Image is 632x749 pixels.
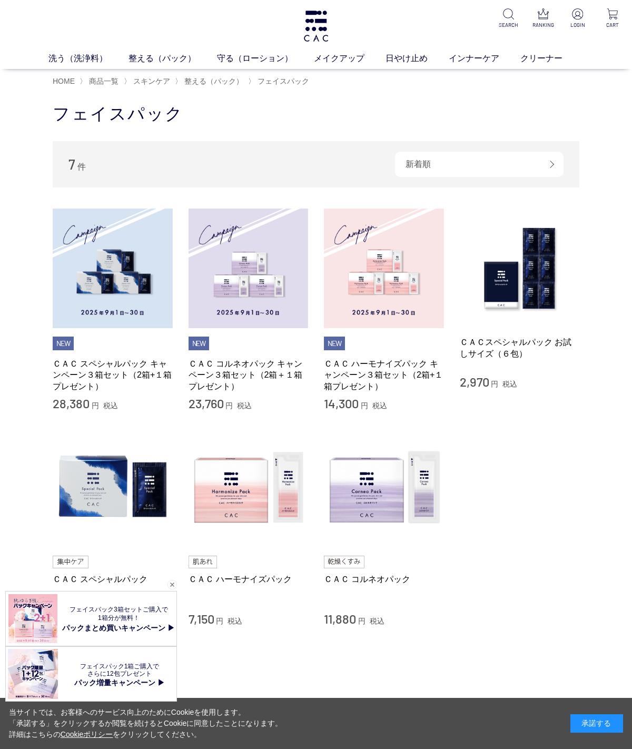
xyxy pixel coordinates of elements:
a: SEARCH [497,8,519,29]
a: Cookieポリシー [61,730,113,738]
span: 税込 [237,401,252,410]
span: 商品一覧 [89,77,118,85]
li: 〉 [248,76,312,86]
li: 〉 [80,76,121,86]
span: 円 [491,380,498,388]
span: 整える（パック） [184,77,243,85]
a: HOME [53,77,75,85]
div: 新着順 [395,152,564,177]
p: LOGIN [567,21,589,29]
span: 円 [92,401,99,410]
span: 円 [361,401,368,410]
span: 税込 [228,617,242,625]
a: 商品一覧 [87,77,118,85]
span: 税込 [370,617,384,625]
span: 28,380 [53,396,90,411]
img: ＣＡＣ スペシャルパック キャンペーン３箱セット（2箱+１箱プレゼント） [53,209,173,329]
li: 〉 [175,76,246,86]
a: スキンケア [131,77,170,85]
a: メイクアップ [314,52,386,65]
a: RANKING [532,8,554,29]
img: 集中ケア [53,556,88,568]
p: RANKING [532,21,554,29]
a: フェイスパック [255,77,309,85]
a: ＣＡＣスペシャルパック お試しサイズ（６包） [460,337,580,359]
span: 2,970 [460,374,489,389]
a: ＣＡＣ コルネオパック キャンペーン３箱セット（2箱＋１箱プレゼント） [189,358,309,392]
h1: フェイスパック [53,103,579,125]
span: フェイスパック [258,77,309,85]
a: LOGIN [567,8,589,29]
span: 23,760 [189,396,224,411]
li: 〉 [124,76,173,86]
a: 洗う（洗浄料） [48,52,129,65]
a: 日やけ止め [386,52,449,65]
img: ＣＡＣ スペシャルパック [53,428,173,548]
span: 7 [68,156,75,172]
span: 件 [77,162,86,171]
span: 7,150 [189,611,214,626]
a: ＣＡＣ ハーモナイズパック キャンペーン３箱セット（2箱+１箱プレゼント） [324,358,444,392]
img: ＣＡＣ コルネオパック キャンペーン３箱セット（2箱＋１箱プレゼント） [189,209,309,329]
img: 肌あれ [189,556,217,568]
span: スキンケア [133,77,170,85]
img: ＣＡＣ ハーモナイズパック [189,428,309,548]
a: CART [601,8,624,29]
a: ＣＡＣ コルネオパック [324,574,444,585]
li: NEW [324,337,345,350]
img: 乾燥くすみ [324,556,364,568]
a: インナーケア [449,52,520,65]
span: 税込 [372,401,387,410]
li: NEW [189,337,210,350]
img: logo [302,11,330,42]
span: 円 [358,617,366,625]
a: 守る（ローション） [217,52,314,65]
a: ＣＡＣ スペシャルパック キャンペーン３箱セット（2箱+１箱プレゼント） [53,358,173,392]
img: ＣＡＣ コルネオパック [324,428,444,548]
p: CART [601,21,624,29]
a: ＣＡＣ ハーモナイズパック [189,574,309,585]
span: 11,880 [324,611,356,626]
span: 円 [216,617,223,625]
p: SEARCH [497,21,519,29]
img: ＣＡＣ ハーモナイズパック キャンペーン３箱セット（2箱+１箱プレゼント） [324,209,444,329]
span: 円 [225,401,233,410]
a: クリーナー [520,52,584,65]
div: 承諾する [570,714,623,733]
span: 税込 [502,380,517,388]
a: ＣＡＣ スペシャルパック [53,574,173,585]
a: 整える（パック） [129,52,217,65]
a: 整える（パック） [182,77,243,85]
span: 14,300 [324,396,359,411]
li: NEW [53,337,74,350]
div: 当サイトでは、お客様へのサービス向上のためにCookieを使用します。 「承諾する」をクリックするか閲覧を続けるとCookieに同意したことになります。 詳細はこちらの をクリックしてください。 [9,707,283,740]
img: ＣＡＣスペシャルパック お試しサイズ（６包） [460,209,580,329]
span: 税込 [103,401,118,410]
